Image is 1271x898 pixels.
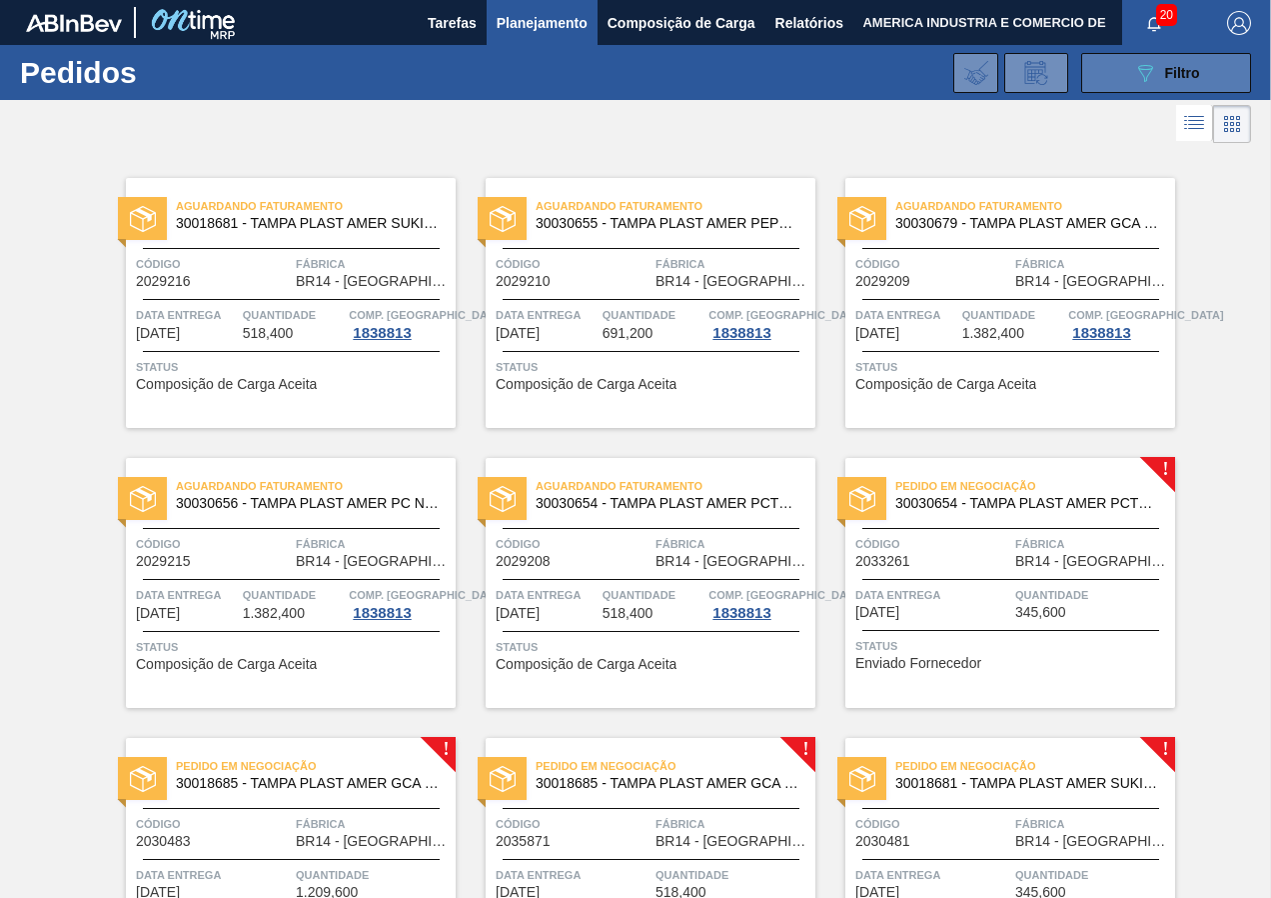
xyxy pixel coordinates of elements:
[849,486,875,512] img: status
[349,325,415,341] div: 1838813
[496,534,650,554] span: Código
[496,326,540,341] span: 02/10/2025
[855,865,1010,885] span: Data entrega
[895,776,1159,791] span: 30018681 - TAMPA PLAST AMER SUKITA S/LINER
[496,554,551,569] span: 2029208
[496,657,676,672] span: Composição de Carga Aceita
[176,776,440,791] span: 30018685 - TAMPA PLAST AMER GCA S/LINER
[655,534,810,554] span: Fábrica
[136,834,191,849] span: 2030483
[1213,105,1251,143] div: Visão em Cards
[176,196,456,216] span: Aguardando Faturamento
[243,326,294,341] span: 518,400
[536,496,799,511] span: 30030654 - TAMPA PLAST AMER PCTW NIV24
[136,534,291,554] span: Código
[708,585,810,621] a: Comp. [GEOGRAPHIC_DATA]1838813
[855,554,910,569] span: 2033261
[708,325,774,341] div: 1838813
[603,585,704,605] span: Quantidade
[349,585,504,605] span: Comp. Carga
[536,776,799,791] span: 30018685 - TAMPA PLAST AMER GCA S/LINER
[96,458,456,708] a: statusAguardando Faturamento30030656 - TAMPA PLAST AMER PC NIV24Código2029215FábricaBR14 - [GEOGR...
[296,254,451,274] span: Fábrica
[1156,4,1177,26] span: 20
[603,305,704,325] span: Quantidade
[243,585,345,605] span: Quantidade
[496,274,551,289] span: 2029210
[496,585,598,605] span: Data entrega
[655,254,810,274] span: Fábrica
[815,458,1175,708] a: !statusPedido em Negociação30030654 - TAMPA PLAST AMER PCTW NIV24Código2033261FábricaBR14 - [GEOG...
[496,357,810,377] span: Status
[895,476,1175,496] span: Pedido em Negociação
[130,206,156,232] img: status
[536,216,799,231] span: 30030655 - TAMPA PLAST AMER PEPSI ZERO NIV24
[1081,53,1251,93] button: Filtro
[136,274,191,289] span: 2029216
[855,326,899,341] span: 02/10/2025
[895,496,1159,511] span: 30030654 - TAMPA PLAST AMER PCTW NIV24
[136,326,180,341] span: 02/10/2025
[953,53,998,93] div: Importar Negociações dos Pedidos
[428,11,477,35] span: Tarefas
[490,206,516,232] img: status
[855,305,957,325] span: Data entrega
[855,814,1010,834] span: Código
[136,814,291,834] span: Código
[243,305,345,325] span: Quantidade
[1015,254,1170,274] span: Fábrica
[496,377,676,392] span: Composição de Carga Aceita
[895,196,1175,216] span: Aguardando Faturamento
[536,476,815,496] span: Aguardando Faturamento
[136,865,291,885] span: Data entrega
[855,605,899,620] span: 02/10/2025
[456,458,815,708] a: statusAguardando Faturamento30030654 - TAMPA PLAST AMER PCTW NIV24Código2029208FábricaBR14 - [GEO...
[895,216,1159,231] span: 30030679 - TAMPA PLAST AMER GCA ZERO NIV24
[1176,105,1213,143] div: Visão em Lista
[708,305,863,325] span: Comp. Carga
[655,865,810,885] span: Quantidade
[849,766,875,792] img: status
[349,305,451,341] a: Comp. [GEOGRAPHIC_DATA]1838813
[603,606,653,621] span: 518,400
[176,496,440,511] span: 30030656 - TAMPA PLAST AMER PC NIV24
[496,305,598,325] span: Data entrega
[849,206,875,232] img: status
[456,178,815,428] a: statusAguardando Faturamento30030655 - TAMPA PLAST AMER PEPSI ZERO NIV24Código2029210FábricaBR14 ...
[1015,834,1170,849] span: BR14 - Curitibana
[655,274,810,289] span: BR14 - Curitibana
[536,756,815,776] span: Pedido em Negociação
[349,585,451,621] a: Comp. [GEOGRAPHIC_DATA]1838813
[855,636,1170,656] span: Status
[176,756,456,776] span: Pedido em Negociação
[496,865,650,885] span: Data entrega
[536,196,815,216] span: Aguardando Faturamento
[855,534,1010,554] span: Código
[496,834,551,849] span: 2035871
[490,486,516,512] img: status
[497,11,588,35] span: Planejamento
[243,606,305,621] span: 1.382,400
[296,554,451,569] span: BR14 - Curitibana
[608,11,755,35] span: Composição de Carga
[349,605,415,621] div: 1838813
[1068,305,1223,325] span: Comp. Carga
[349,305,504,325] span: Comp. Carga
[655,554,810,569] span: BR14 - Curitibana
[296,534,451,554] span: Fábrica
[136,657,317,672] span: Composição de Carga Aceita
[130,766,156,792] img: status
[815,178,1175,428] a: statusAguardando Faturamento30030679 - TAMPA PLAST AMER GCA ZERO NIV24Código2029209FábricaBR14 - ...
[655,814,810,834] span: Fábrica
[20,61,296,84] h1: Pedidos
[176,216,440,231] span: 30018681 - TAMPA PLAST AMER SUKITA S/LINER
[96,178,456,428] a: statusAguardando Faturamento30018681 - TAMPA PLAST AMER SUKITA S/LINERCódigo2029216FábricaBR14 - ...
[1122,9,1186,37] button: Notificações
[1068,305,1170,341] a: Comp. [GEOGRAPHIC_DATA]1838813
[1015,274,1170,289] span: BR14 - Curitibana
[136,585,238,605] span: Data entrega
[296,274,451,289] span: BR14 - Curitibana
[296,814,451,834] span: Fábrica
[296,865,451,885] span: Quantidade
[496,254,650,274] span: Código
